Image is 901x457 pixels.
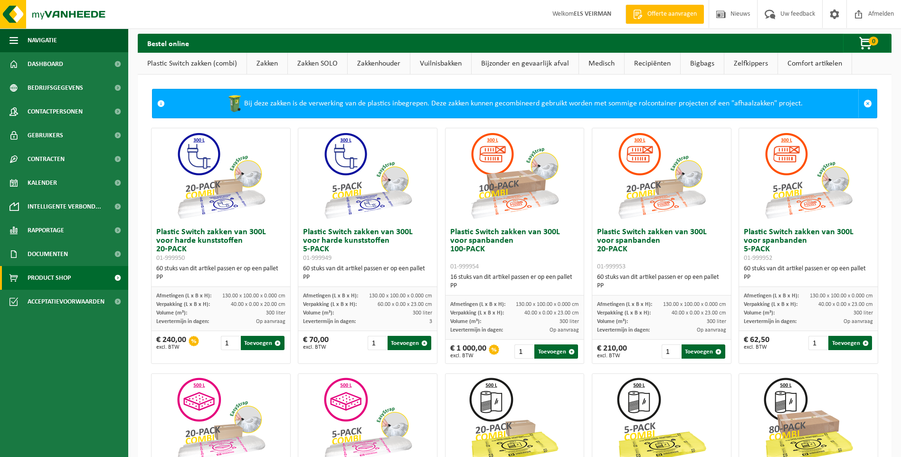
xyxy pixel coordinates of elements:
[869,37,878,46] span: 0
[697,327,726,333] span: Op aanvraag
[156,228,285,262] h3: Plastic Switch zakken van 300L voor harde kunststoffen 20-PACK
[854,310,873,316] span: 300 liter
[450,353,486,359] span: excl. BTW
[597,344,627,359] div: € 210,00
[28,76,83,100] span: Bedrijfsgegevens
[173,128,268,223] img: 01-999950
[138,34,199,52] h2: Bestel online
[450,228,579,271] h3: Plastic Switch zakken van 300L voor spanbanden 100-PACK
[348,53,410,75] a: Zakkenhouder
[266,310,285,316] span: 300 liter
[778,53,852,75] a: Comfort artikelen
[597,273,726,290] div: 60 stuks van dit artikel passen er op een pallet
[28,290,104,314] span: Acceptatievoorwaarden
[597,353,627,359] span: excl. BTW
[534,344,578,359] button: Toevoegen
[597,327,650,333] span: Levertermijn in dagen:
[222,293,285,299] span: 130.00 x 100.00 x 0.000 cm
[28,29,57,52] span: Navigatie
[597,310,651,316] span: Verpakking (L x B x H):
[28,171,57,195] span: Kalender
[221,336,240,350] input: 1
[645,10,699,19] span: Offerte aanvragen
[303,293,358,299] span: Afmetingen (L x B x H):
[156,344,186,350] span: excl. BTW
[450,263,479,270] span: 01-999954
[225,94,244,113] img: WB-0240-HPE-GN-50.png
[626,5,704,24] a: Offerte aanvragen
[744,228,873,262] h3: Plastic Switch zakken van 300L voor spanbanden 5-PACK
[560,319,579,324] span: 300 liter
[28,242,68,266] span: Documenten
[410,53,471,75] a: Vuilnisbakken
[550,327,579,333] span: Op aanvraag
[156,336,186,350] div: € 240,00
[818,302,873,307] span: 40.00 x 0.00 x 23.00 cm
[597,263,626,270] span: 01-999953
[28,124,63,147] span: Gebruikers
[156,293,211,299] span: Afmetingen (L x B x H):
[303,265,432,282] div: 60 stuks van dit artikel passen er op een pallet
[744,302,797,307] span: Verpakking (L x B x H):
[28,266,71,290] span: Product Shop
[744,344,769,350] span: excl. BTW
[450,273,579,290] div: 16 stuks van dit artikel passen er op een pallet
[597,302,652,307] span: Afmetingen (L x B x H):
[369,293,432,299] span: 130.00 x 100.00 x 0.000 cm
[761,128,856,223] img: 01-999952
[597,282,726,290] div: PP
[597,319,628,324] span: Volume (m³):
[28,219,64,242] span: Rapportage
[744,273,873,282] div: PP
[156,255,185,262] span: 01-999950
[467,128,562,223] img: 01-999954
[681,53,724,75] a: Bigbags
[574,10,611,18] strong: ELS VEIRMAN
[625,53,680,75] a: Recipiënten
[450,327,503,333] span: Levertermijn in dagen:
[28,147,65,171] span: Contracten
[138,53,247,75] a: Plastic Switch zakken (combi)
[828,336,872,350] button: Toevoegen
[256,319,285,324] span: Op aanvraag
[450,282,579,290] div: PP
[663,302,726,307] span: 130.00 x 100.00 x 0.000 cm
[450,310,504,316] span: Verpakking (L x B x H):
[388,336,431,350] button: Toevoegen
[156,310,187,316] span: Volume (m³):
[472,53,579,75] a: Bijzonder en gevaarlijk afval
[524,310,579,316] span: 40.00 x 0.00 x 23.00 cm
[288,53,347,75] a: Zakken SOLO
[843,34,891,53] button: 0
[303,273,432,282] div: PP
[156,319,209,324] span: Levertermijn in dagen:
[450,344,486,359] div: € 1 000,00
[724,53,778,75] a: Zelfkippers
[241,336,285,350] button: Toevoegen
[597,228,726,271] h3: Plastic Switch zakken van 300L voor spanbanden 20-PACK
[303,344,329,350] span: excl. BTW
[156,265,285,282] div: 60 stuks van dit artikel passen er op een pallet
[429,319,432,324] span: 3
[858,89,877,118] a: Sluit melding
[579,53,624,75] a: Medisch
[378,302,432,307] span: 60.00 x 0.00 x 23.00 cm
[707,319,726,324] span: 300 liter
[614,128,709,223] img: 01-999953
[744,265,873,282] div: 60 stuks van dit artikel passen er op een pallet
[170,89,858,118] div: Bij deze zakken is de verwerking van de plastics inbegrepen. Deze zakken kunnen gecombineerd gebr...
[156,273,285,282] div: PP
[28,52,63,76] span: Dashboard
[810,293,873,299] span: 130.00 x 100.00 x 0.000 cm
[514,344,533,359] input: 1
[320,128,415,223] img: 01-999949
[450,302,505,307] span: Afmetingen (L x B x H):
[156,302,210,307] span: Verpakking (L x B x H):
[28,195,101,219] span: Intelligente verbond...
[303,228,432,262] h3: Plastic Switch zakken van 300L voor harde kunststoffen 5-PACK
[744,293,799,299] span: Afmetingen (L x B x H):
[662,344,681,359] input: 1
[368,336,387,350] input: 1
[28,100,83,124] span: Contactpersonen
[231,302,285,307] span: 40.00 x 0.00 x 20.00 cm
